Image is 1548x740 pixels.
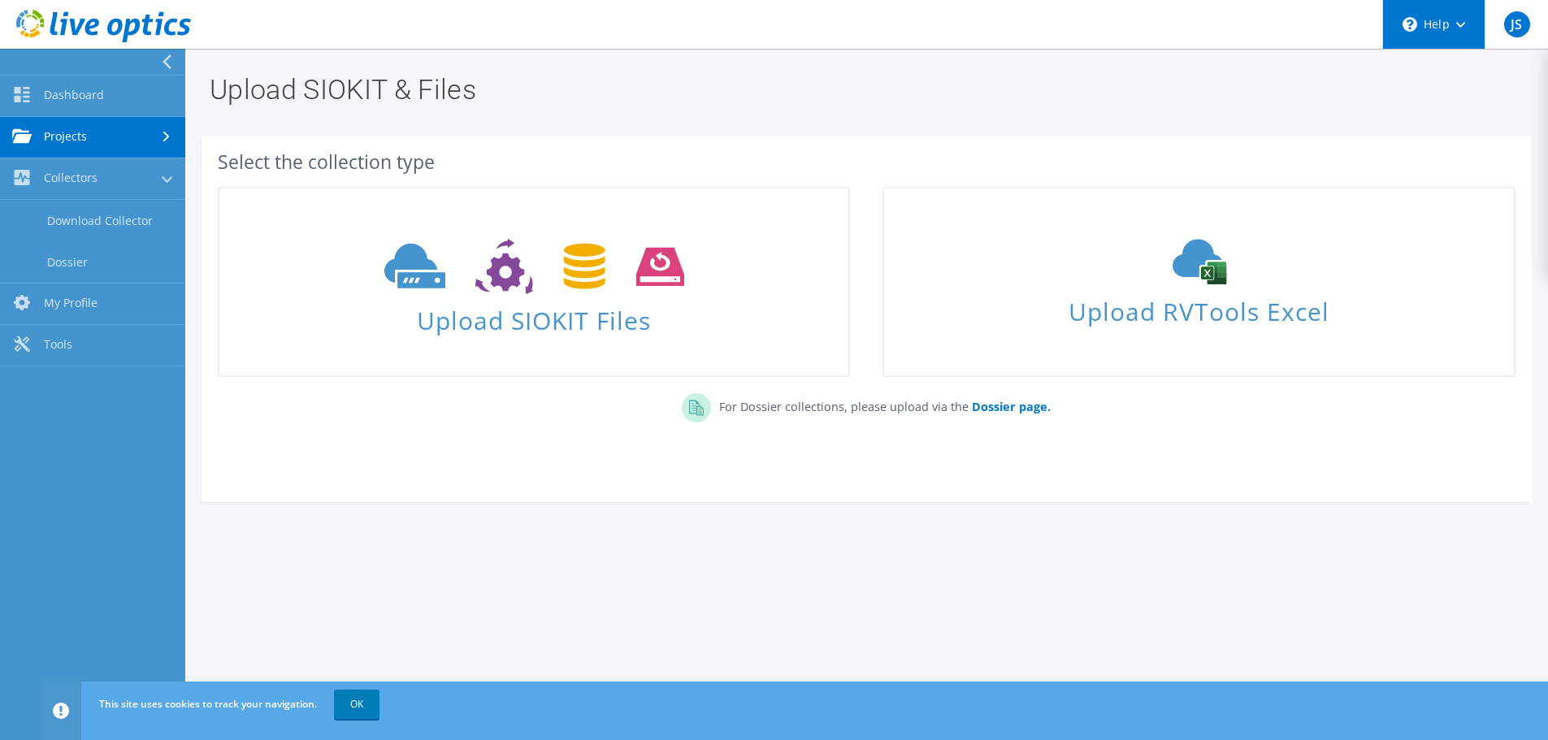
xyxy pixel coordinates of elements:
p: For Dossier collections, please upload via the [711,393,1051,416]
a: Upload RVTools Excel [882,187,1515,377]
span: Upload RVTools Excel [884,290,1513,325]
span: Upload SIOKIT Files [219,298,848,333]
span: This site uses cookies to track your navigation. [99,697,317,711]
a: Dossier page. [969,399,1051,414]
div: Select the collection type [218,153,1515,171]
a: Upload SIOKIT Files [218,187,850,377]
span: JS [1504,11,1530,37]
a: OK [334,690,379,719]
b: Dossier page. [972,399,1051,414]
h1: Upload SIOKIT & Files [210,76,1515,103]
svg: \n [1403,17,1417,32]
